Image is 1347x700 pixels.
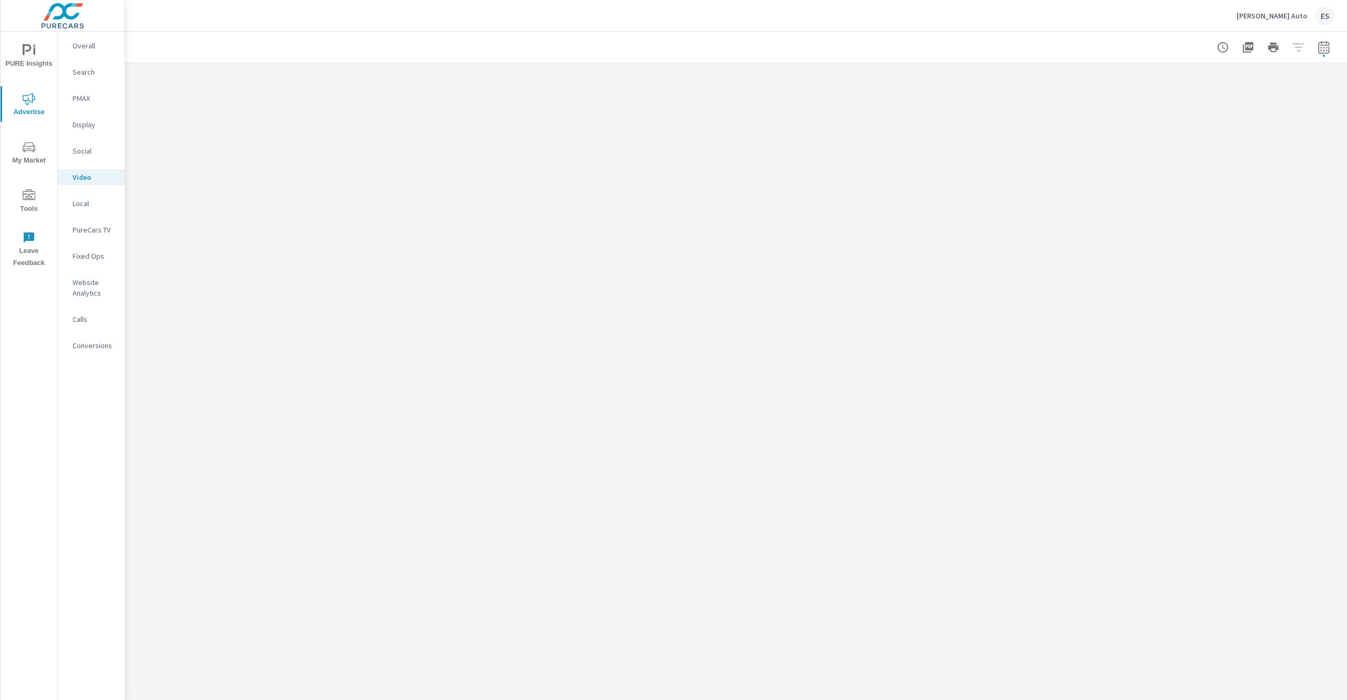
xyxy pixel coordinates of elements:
[58,64,125,80] div: Search
[4,93,54,118] span: Advertise
[58,90,125,106] div: PMAX
[58,169,125,185] div: Video
[73,314,116,324] p: Calls
[1238,37,1259,58] button: "Export Report to PDF"
[1315,6,1334,25] div: ES
[58,196,125,211] div: Local
[58,38,125,54] div: Overall
[73,198,116,209] p: Local
[1237,11,1307,21] p: [PERSON_NAME] Auto
[58,117,125,133] div: Display
[58,311,125,327] div: Calls
[58,143,125,159] div: Social
[4,231,54,269] span: Leave Feedback
[58,222,125,238] div: PureCars TV
[1,32,57,273] div: nav menu
[73,119,116,130] p: Display
[73,172,116,182] p: Video
[73,340,116,351] p: Conversions
[73,146,116,156] p: Social
[73,251,116,261] p: Fixed Ops
[73,225,116,235] p: PureCars TV
[4,44,54,70] span: PURE Insights
[73,277,116,298] p: Website Analytics
[73,40,116,51] p: Overall
[4,141,54,167] span: My Market
[1263,37,1284,58] button: Print Report
[58,338,125,353] div: Conversions
[1313,37,1334,58] button: Select Date Range
[58,275,125,301] div: Website Analytics
[4,189,54,215] span: Tools
[73,93,116,104] p: PMAX
[58,248,125,264] div: Fixed Ops
[73,67,116,77] p: Search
